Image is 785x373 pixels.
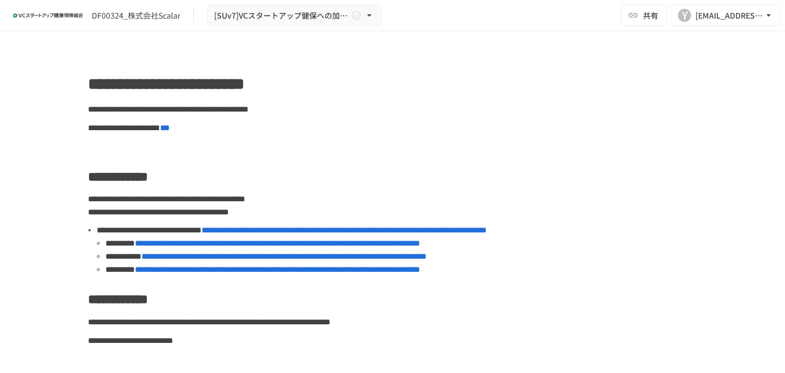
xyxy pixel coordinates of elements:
[207,5,382,26] button: [SUv7]VCスタートアップ健保への加入申請手続き
[13,7,83,24] img: ZDfHsVrhrXUoWEWGWYf8C4Fv4dEjYTEDCNvmL73B7ox
[695,9,763,22] div: [EMAIL_ADDRESS][DOMAIN_NAME]
[643,9,658,21] span: 共有
[621,4,667,26] button: 共有
[214,9,349,22] span: [SUv7]VCスタートアップ健保への加入申請手続き
[678,9,691,22] div: Y
[671,4,781,26] button: Y[EMAIL_ADDRESS][DOMAIN_NAME]
[92,10,180,21] div: DF00324_株式会社Scalar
